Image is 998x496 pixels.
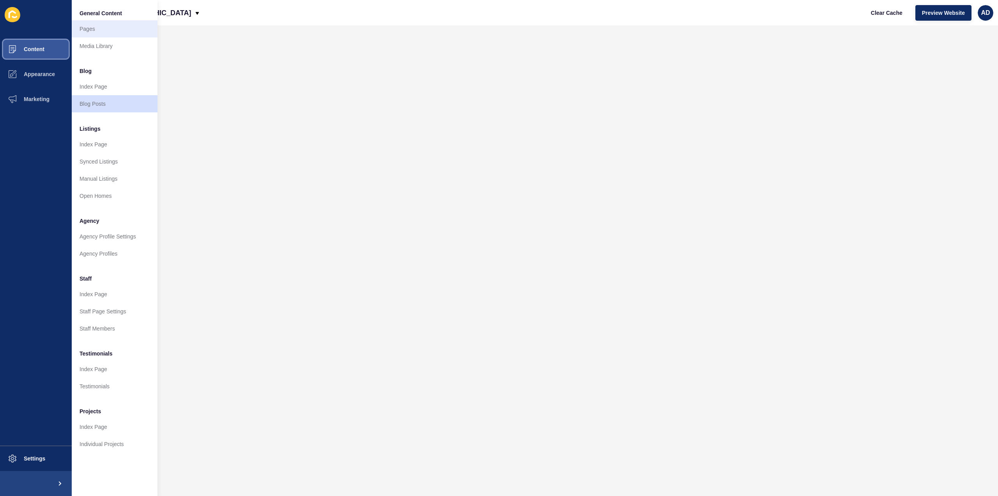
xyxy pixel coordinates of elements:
a: Open Homes [72,187,157,204]
a: Staff Page Settings [72,303,157,320]
span: AD [981,9,990,17]
a: Media Library [72,37,157,55]
a: Pages [72,20,157,37]
a: Index Page [72,418,157,436]
span: Staff [80,275,92,283]
a: Staff Members [72,320,157,337]
a: Blog Posts [72,95,157,112]
a: Manual Listings [72,170,157,187]
a: Individual Projects [72,436,157,453]
a: Synced Listings [72,153,157,170]
span: Blog [80,67,92,75]
span: Preview Website [922,9,965,17]
a: Index Page [72,286,157,303]
span: Testimonials [80,350,113,357]
a: Testimonials [72,378,157,395]
a: Index Page [72,361,157,378]
a: Index Page [72,136,157,153]
span: Agency [80,217,99,225]
a: Index Page [72,78,157,95]
span: General Content [80,9,122,17]
span: Listings [80,125,101,133]
button: Preview Website [915,5,971,21]
span: Projects [80,407,101,415]
span: Clear Cache [871,9,902,17]
button: Clear Cache [864,5,909,21]
a: Agency Profile Settings [72,228,157,245]
a: Agency Profiles [72,245,157,262]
